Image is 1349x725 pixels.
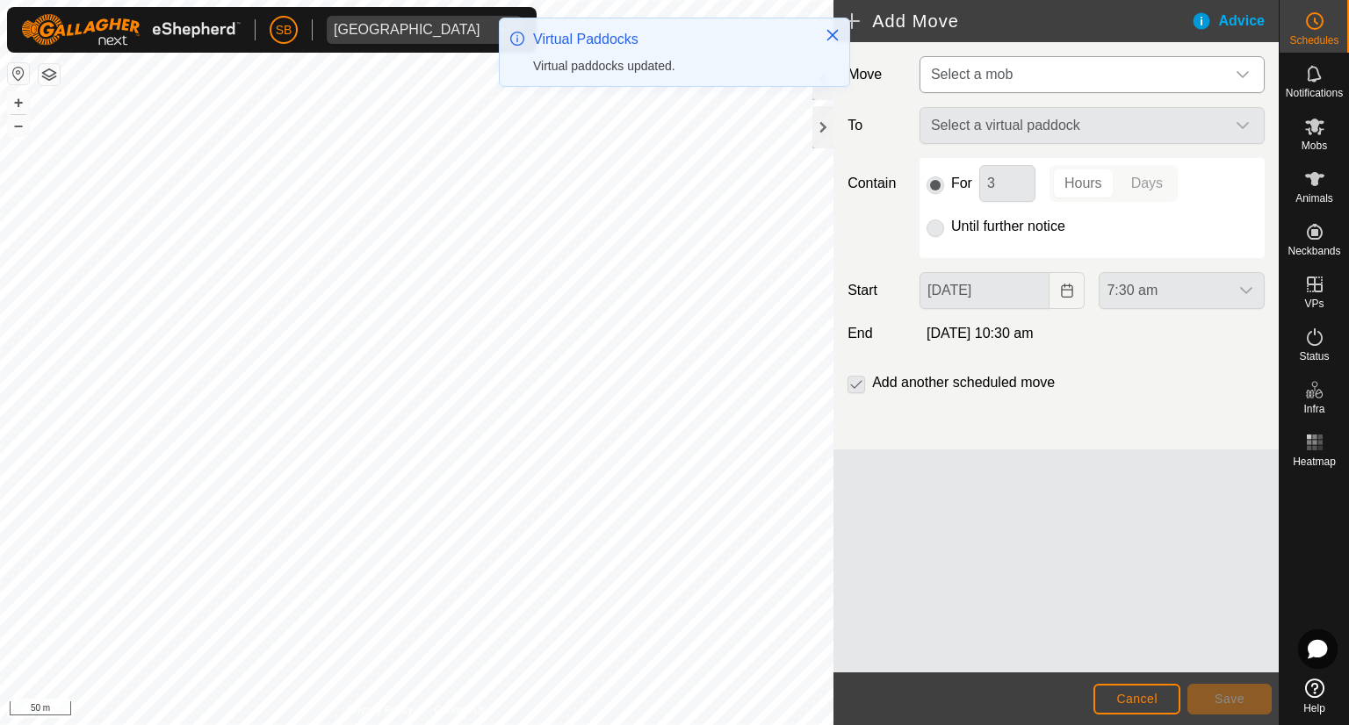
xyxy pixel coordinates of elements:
div: Advice [1191,11,1279,32]
span: Tangihanga station [327,16,487,44]
span: VPs [1304,298,1324,309]
div: Virtual Paddocks [533,29,807,50]
span: Select a mob [924,57,1225,92]
div: dropdown trigger [1225,57,1260,92]
label: Add another scheduled move [872,376,1055,390]
span: [DATE] 10:30 am [927,326,1034,341]
label: Contain [840,173,913,194]
div: dropdown trigger [487,16,523,44]
label: End [840,323,913,344]
span: Help [1303,703,1325,714]
span: Notifications [1286,88,1343,98]
a: Privacy Policy [348,702,414,718]
label: To [840,107,913,144]
span: Heatmap [1293,456,1336,467]
span: Animals [1295,193,1333,204]
button: Close [820,23,845,47]
label: Until further notice [951,219,1065,233]
div: Virtual paddocks updated. [533,57,807,75]
button: Choose Date [1050,272,1085,309]
button: – [8,115,29,136]
span: Cancel [1116,692,1158,706]
span: SB [276,21,292,39]
div: [GEOGRAPHIC_DATA] [334,23,480,37]
span: Status [1299,351,1329,362]
button: Reset Map [8,63,29,84]
img: Gallagher Logo [21,14,241,46]
span: Infra [1303,404,1324,414]
span: Neckbands [1288,246,1340,256]
label: Move [840,56,913,93]
label: For [951,176,972,190]
span: Schedules [1289,35,1338,46]
h2: Add Move [844,11,1190,32]
a: Contact Us [434,702,486,718]
button: Cancel [1093,684,1180,714]
button: Map Layers [39,64,60,85]
button: Save [1187,684,1272,714]
label: Start [840,280,913,301]
button: + [8,92,29,113]
span: Mobs [1302,140,1327,151]
a: Help [1280,671,1349,721]
span: Select a mob [931,67,1013,82]
span: Save [1215,692,1244,706]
